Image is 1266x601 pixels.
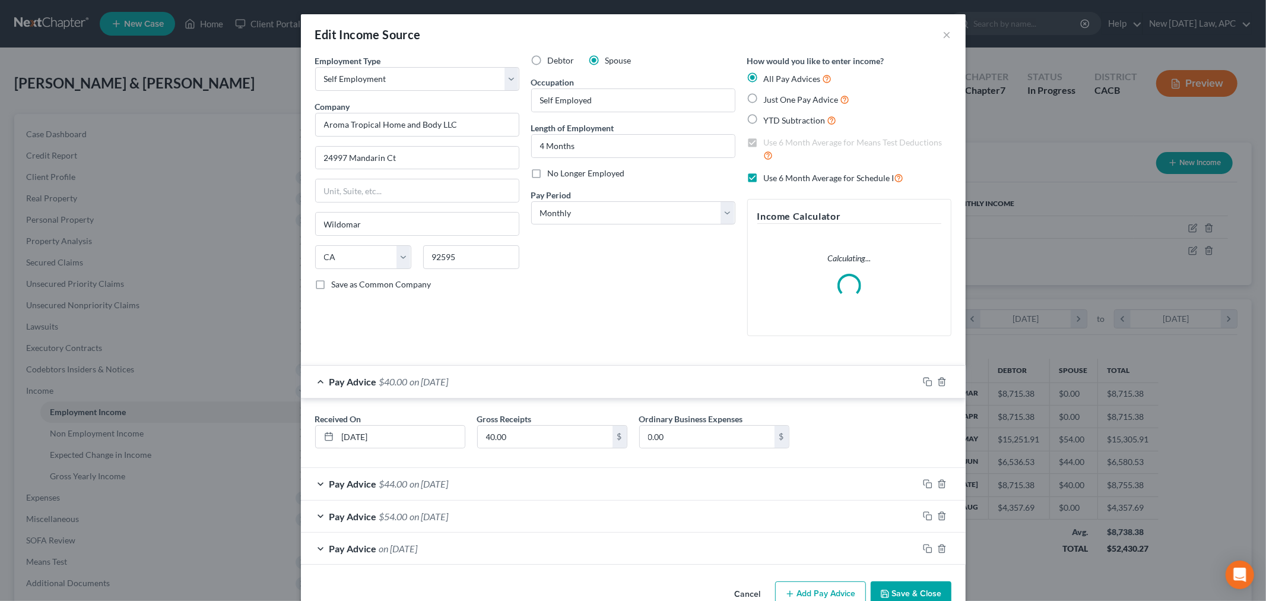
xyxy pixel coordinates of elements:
[410,511,449,522] span: on [DATE]
[315,113,519,137] input: Search company by name...
[639,413,743,425] label: Ordinary Business Expenses
[316,179,519,202] input: Unit, Suite, etc...
[315,56,381,66] span: Employment Type
[532,89,735,112] input: --
[531,76,575,88] label: Occupation
[315,26,421,43] div: Edit Income Source
[757,252,941,264] p: Calculating...
[764,173,894,183] span: Use 6 Month Average for Schedule I
[764,74,821,84] span: All Pay Advices
[775,426,789,448] div: $
[532,135,735,157] input: ex: 2 years
[423,245,519,269] input: Enter zip...
[410,376,449,387] span: on [DATE]
[316,213,519,235] input: Enter city...
[315,414,361,424] span: Received On
[477,413,532,425] label: Gross Receipts
[764,94,839,105] span: Just One Pay Advice
[613,426,627,448] div: $
[379,376,408,387] span: $40.00
[764,137,943,147] span: Use 6 Month Average for Means Test Deductions
[478,426,613,448] input: 0.00
[329,478,377,489] span: Pay Advice
[379,511,408,522] span: $54.00
[316,147,519,169] input: Enter address...
[548,55,575,65] span: Debtor
[747,55,884,67] label: How would you like to enter income?
[605,55,632,65] span: Spouse
[329,511,377,522] span: Pay Advice
[379,478,408,489] span: $44.00
[332,279,431,289] span: Save as Common Company
[410,478,449,489] span: on [DATE]
[329,376,377,387] span: Pay Advice
[640,426,775,448] input: 0.00
[1226,561,1254,589] div: Open Intercom Messenger
[338,426,465,448] input: MM/DD/YYYY
[379,543,418,554] span: on [DATE]
[329,543,377,554] span: Pay Advice
[757,209,941,224] h5: Income Calculator
[548,168,625,178] span: No Longer Employed
[764,115,826,125] span: YTD Subtraction
[943,27,951,42] button: ×
[531,190,572,200] span: Pay Period
[315,102,350,112] span: Company
[531,122,614,134] label: Length of Employment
